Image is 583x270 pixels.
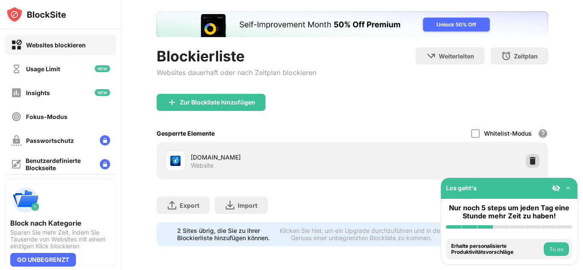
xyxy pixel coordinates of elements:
[10,229,111,250] div: Sparen Sie mehr Zeit, indem Sie Tausende von Websites mit einem einzigen Klick blockieren
[95,89,110,96] img: new-icon.svg
[26,137,74,144] div: Passwortschutz
[278,227,445,241] div: Klicken Sie hier, um ein Upgrade durchzuführen und in den Genuss einer unbegrenzten Blockliste zu...
[11,159,21,169] img: customize-block-page-off.svg
[157,130,215,137] div: Gesperrte Elemente
[11,135,22,146] img: password-protection-off.svg
[11,40,22,50] img: block-on.svg
[26,41,86,49] div: Websites blockieren
[100,159,110,169] img: lock-menu.svg
[157,12,548,37] iframe: Banner
[191,162,213,169] div: Website
[544,242,569,256] button: Tu es
[177,227,273,241] div: 2 Sites übrig, die Sie zu Ihrer Blockierliste hinzufügen können.
[514,52,538,60] div: Zeitplan
[446,204,572,220] div: Nur noch 5 steps um jeden Tag eine Stunde mehr Zeit zu haben!
[157,47,316,65] div: Blockierliste
[11,87,22,98] img: insights-off.svg
[26,65,60,73] div: Usage Limit
[451,243,542,255] div: Erhalte personalisierte Produktivitätsvorschläge
[26,157,93,171] div: Benutzerdefinierte Blockseite
[6,6,66,23] img: logo-blocksite.svg
[180,202,199,209] div: Export
[10,219,111,227] div: Block nach Kategorie
[564,184,572,192] img: omni-setup-toggle.svg
[446,184,477,192] div: Los geht's
[100,135,110,145] img: lock-menu.svg
[95,65,110,72] img: new-icon.svg
[11,111,22,122] img: focus-off.svg
[180,99,255,106] div: Zur Blockliste hinzufügen
[10,253,76,267] div: GO UNBEGRENZT
[552,184,560,192] img: eye-not-visible.svg
[170,156,181,166] img: favicons
[238,202,257,209] div: Import
[191,153,353,162] div: [DOMAIN_NAME]
[26,89,50,96] div: Insights
[11,64,22,74] img: time-usage-off.svg
[439,52,474,60] div: Weiterleiten
[26,113,67,120] div: Fokus-Modus
[484,130,532,137] div: Whitelist-Modus
[157,68,316,77] div: Websites dauerhaft oder nach Zeitplan blockieren
[10,185,41,215] img: push-categories.svg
